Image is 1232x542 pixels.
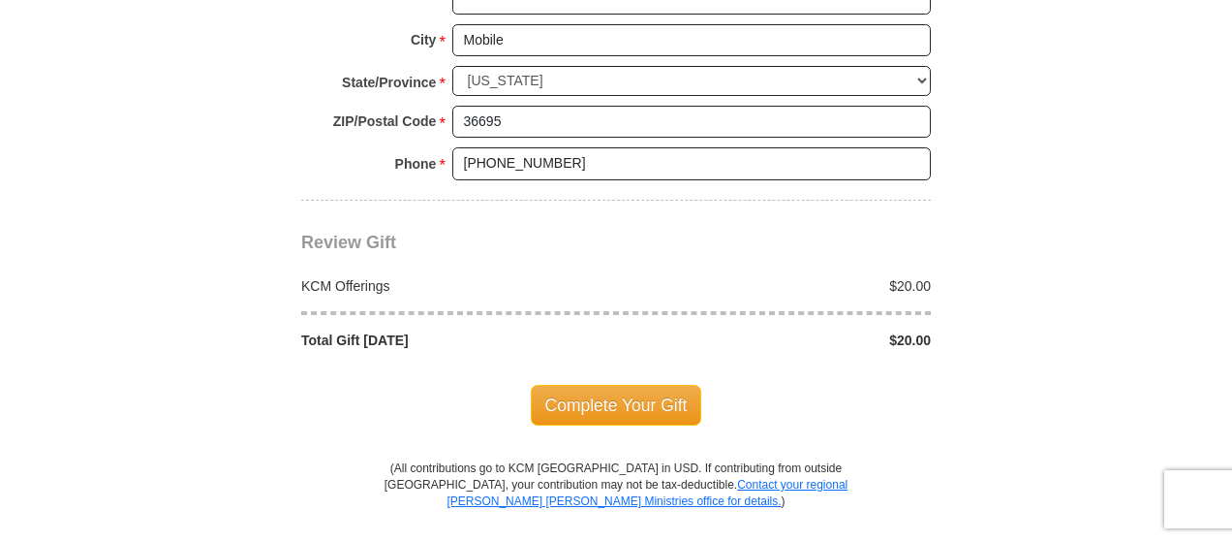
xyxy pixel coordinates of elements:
span: Review Gift [301,233,396,252]
strong: ZIP/Postal Code [333,108,437,135]
strong: State/Province [342,69,436,96]
strong: City [411,26,436,53]
strong: Phone [395,150,437,177]
div: $20.00 [616,276,941,296]
div: Total Gift [DATE] [292,331,617,350]
span: Complete Your Gift [531,385,702,426]
div: KCM Offerings [292,276,617,296]
div: $20.00 [616,331,941,350]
